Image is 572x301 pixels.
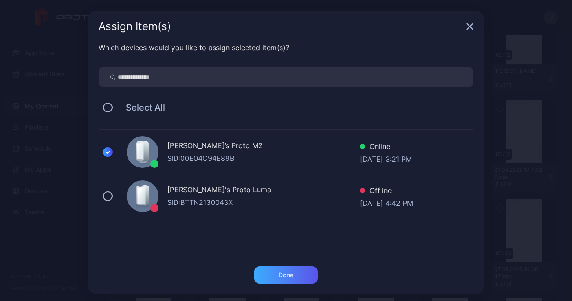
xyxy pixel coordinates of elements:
div: SID: 00E04C94E89B [167,153,360,164]
div: Online [360,141,412,154]
div: [DATE] 3:21 PM [360,154,412,163]
button: Done [254,266,318,284]
div: [PERSON_NAME]'s Proto Luma [167,184,360,197]
div: [PERSON_NAME]’s Proto M2 [167,140,360,153]
div: Which devices would you like to assign selected item(s)? [99,42,473,53]
div: Assign Item(s) [99,21,463,32]
div: [DATE] 4:42 PM [360,198,413,207]
div: SID: BTTN2130043X [167,197,360,208]
span: Select All [117,102,165,113]
div: Offline [360,185,413,198]
div: Done [279,271,293,279]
